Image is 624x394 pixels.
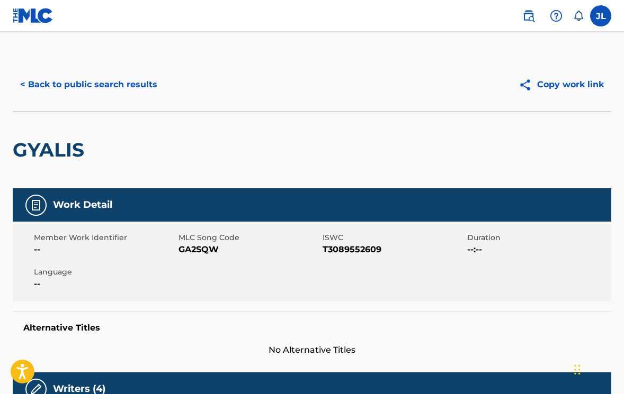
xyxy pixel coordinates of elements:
span: MLC Song Code [179,232,320,243]
button: < Back to public search results [13,71,165,98]
span: ISWC [323,232,465,243]
span: -- [34,243,176,256]
span: --:-- [467,243,609,256]
span: No Alternative Titles [13,344,611,356]
div: Help [546,5,567,26]
iframe: Chat Widget [571,343,624,394]
img: help [550,10,563,22]
iframe: Resource Center [594,247,624,332]
span: Member Work Identifier [34,232,176,243]
div: User Menu [590,5,611,26]
span: Duration [467,232,609,243]
a: Public Search [518,5,539,26]
h5: Alternative Titles [23,323,601,333]
img: Work Detail [30,199,42,212]
h5: Work Detail [53,199,112,211]
button: Copy work link [511,71,611,98]
span: GA2SQW [179,243,320,256]
div: Drag [574,354,581,386]
img: MLC Logo [13,8,54,23]
span: T3089552609 [323,243,465,256]
img: Copy work link [519,78,537,91]
span: Language [34,267,176,278]
span: -- [34,278,176,290]
h2: GYALIS [13,138,90,162]
div: Notifications [573,11,584,21]
img: search [522,10,535,22]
